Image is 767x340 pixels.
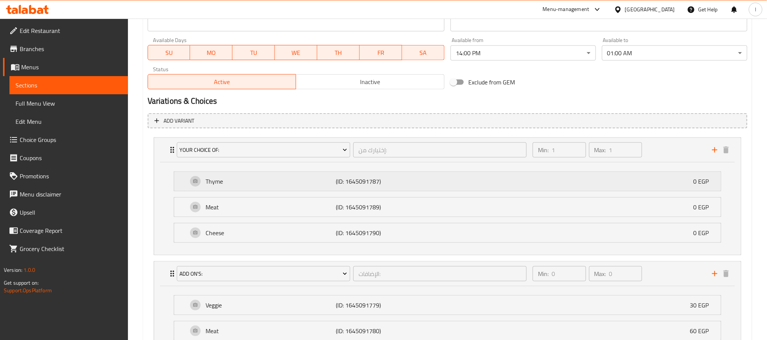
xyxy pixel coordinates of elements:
span: 1.0.0 [23,265,35,275]
div: Menu-management [543,5,589,14]
a: Promotions [3,167,128,185]
button: add [709,144,720,156]
div: Expand [174,296,721,315]
span: SU [151,47,187,58]
button: delete [720,144,732,156]
button: Add On's: [177,266,350,281]
div: [GEOGRAPHIC_DATA] [625,5,675,14]
span: Coupons [20,153,122,162]
span: I [755,5,756,14]
p: (ID: 1645091789) [336,203,423,212]
div: 14:00 PM [451,45,596,61]
div: Expand [154,262,741,286]
button: Active [148,74,296,89]
span: Your Choice Of: [179,145,347,155]
p: Meat [206,203,336,212]
p: 30 EGP [690,301,715,310]
p: Cheese [206,228,336,237]
button: SU [148,45,190,60]
span: Version: [4,265,22,275]
p: (ID: 1645091790) [336,228,423,237]
p: (ID: 1645091779) [336,301,423,310]
button: Your Choice Of: [177,142,350,158]
p: 60 EGP [690,326,715,335]
span: Coverage Report [20,226,122,235]
span: TU [235,47,272,58]
a: Grocery Checklist [3,240,128,258]
a: Full Menu View [9,94,128,112]
a: Edit Restaurant [3,22,128,40]
span: Exclude from GEM [468,78,515,87]
span: Active [151,76,293,87]
span: Menu disclaimer [20,190,122,199]
span: Menus [21,62,122,72]
a: Support.OpsPlatform [4,285,52,295]
a: Menu disclaimer [3,185,128,203]
button: Add variant [148,113,747,129]
span: Grocery Checklist [20,244,122,253]
span: WE [278,47,314,58]
h2: Variations & Choices [148,95,747,107]
div: Expand [174,172,721,191]
p: Thyme [206,177,336,186]
div: 01:00 AM [602,45,747,61]
a: Choice Groups [3,131,128,149]
p: Min: [538,269,549,278]
div: Expand [174,223,721,242]
p: (ID: 1645091780) [336,326,423,335]
button: delete [720,268,732,279]
a: Coupons [3,149,128,167]
span: Add variant [164,116,194,126]
span: MO [193,47,229,58]
li: ExpandExpandExpandExpand [148,134,747,258]
p: Veggie [206,301,336,310]
p: (ID: 1645091787) [336,177,423,186]
span: SA [405,47,441,58]
span: Add On's: [179,269,347,279]
span: Get support on: [4,278,39,288]
button: WE [275,45,317,60]
a: Branches [3,40,128,58]
span: FR [363,47,399,58]
div: Expand [174,198,721,217]
p: Min: [538,145,549,154]
p: Meat [206,326,336,335]
button: MO [190,45,232,60]
a: Upsell [3,203,128,221]
a: Sections [9,76,128,94]
span: Upsell [20,208,122,217]
span: Inactive [299,76,441,87]
a: Menus [3,58,128,76]
button: FR [360,45,402,60]
p: 0 EGP [693,177,715,186]
span: Edit Restaurant [20,26,122,35]
button: TH [317,45,360,60]
a: Coverage Report [3,221,128,240]
button: TU [232,45,275,60]
span: Choice Groups [20,135,122,144]
a: Edit Menu [9,112,128,131]
div: Expand [154,138,741,162]
button: Inactive [296,74,444,89]
button: SA [402,45,444,60]
p: Max: [594,269,606,278]
span: Promotions [20,172,122,181]
p: Max: [594,145,606,154]
span: Sections [16,81,122,90]
span: Branches [20,44,122,53]
p: 0 EGP [693,203,715,212]
p: 0 EGP [693,228,715,237]
span: Edit Menu [16,117,122,126]
span: TH [320,47,357,58]
span: Full Menu View [16,99,122,108]
button: add [709,268,720,279]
